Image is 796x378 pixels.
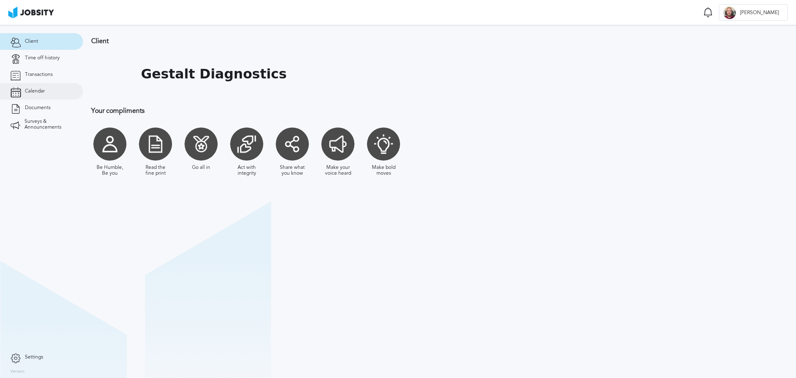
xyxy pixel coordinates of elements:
[323,165,352,176] div: Make your voice heard
[25,55,60,61] span: Time off history
[25,88,45,94] span: Calendar
[8,7,54,18] img: ab4bad089aa723f57921c736e9817d99.png
[141,66,286,82] h1: Gestalt Diagnostics
[719,4,788,21] button: L[PERSON_NAME]
[192,165,210,171] div: Go all in
[25,72,53,78] span: Transactions
[369,165,398,176] div: Make bold moves
[25,39,38,44] span: Client
[95,165,124,176] div: Be Humble, Be you
[10,369,26,374] label: Version:
[25,105,51,111] span: Documents
[91,37,541,45] h3: Client
[141,165,170,176] div: Read the fine print
[25,354,43,360] span: Settings
[278,165,307,176] div: Share what you know
[232,165,261,176] div: Act with integrity
[723,7,736,19] div: L
[736,10,783,16] span: [PERSON_NAME]
[24,119,73,130] span: Surveys & Announcements
[91,107,541,115] h3: Your compliments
